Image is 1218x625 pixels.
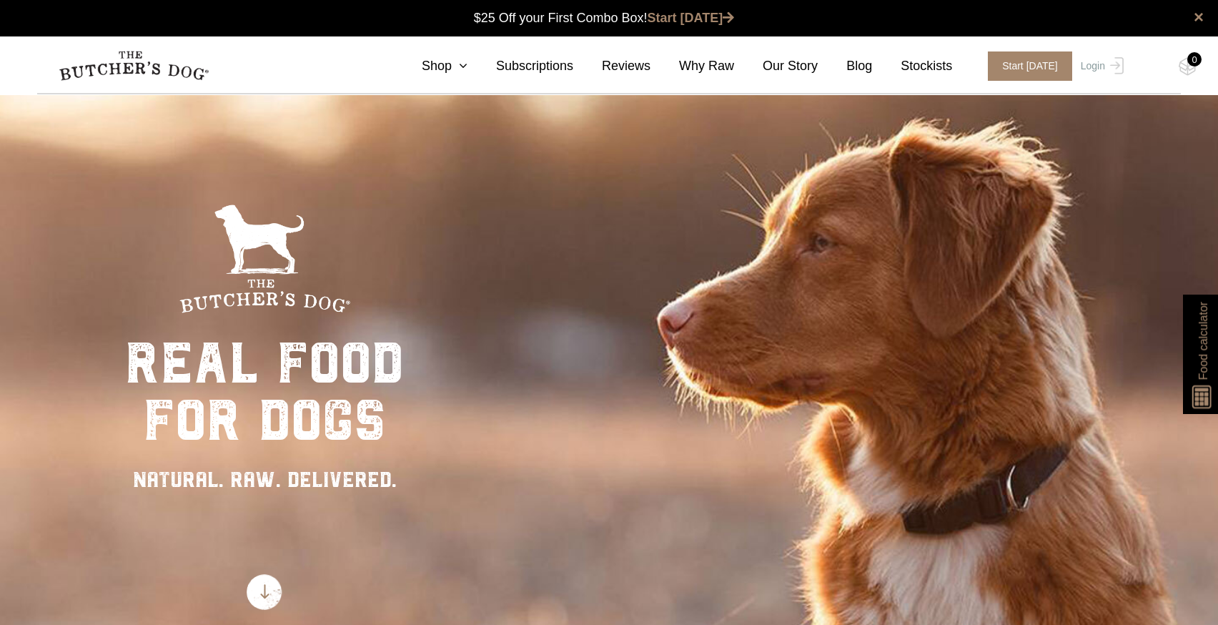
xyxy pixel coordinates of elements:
a: Stockists [872,56,952,76]
a: Blog [818,56,872,76]
div: NATURAL. RAW. DELIVERED. [125,463,404,496]
a: Shop [393,56,467,76]
span: Food calculator [1194,302,1212,380]
span: Start [DATE] [988,51,1072,81]
a: Why Raw [650,56,734,76]
div: real food for dogs [125,335,404,449]
a: Start [DATE] [974,51,1077,81]
div: 0 [1187,52,1202,67]
a: Start [DATE] [648,11,735,25]
a: close [1194,9,1204,26]
img: TBD_Cart-Empty.png [1179,57,1197,76]
a: Login [1077,51,1124,81]
a: Reviews [573,56,650,76]
a: Subscriptions [467,56,573,76]
a: Our Story [734,56,818,76]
